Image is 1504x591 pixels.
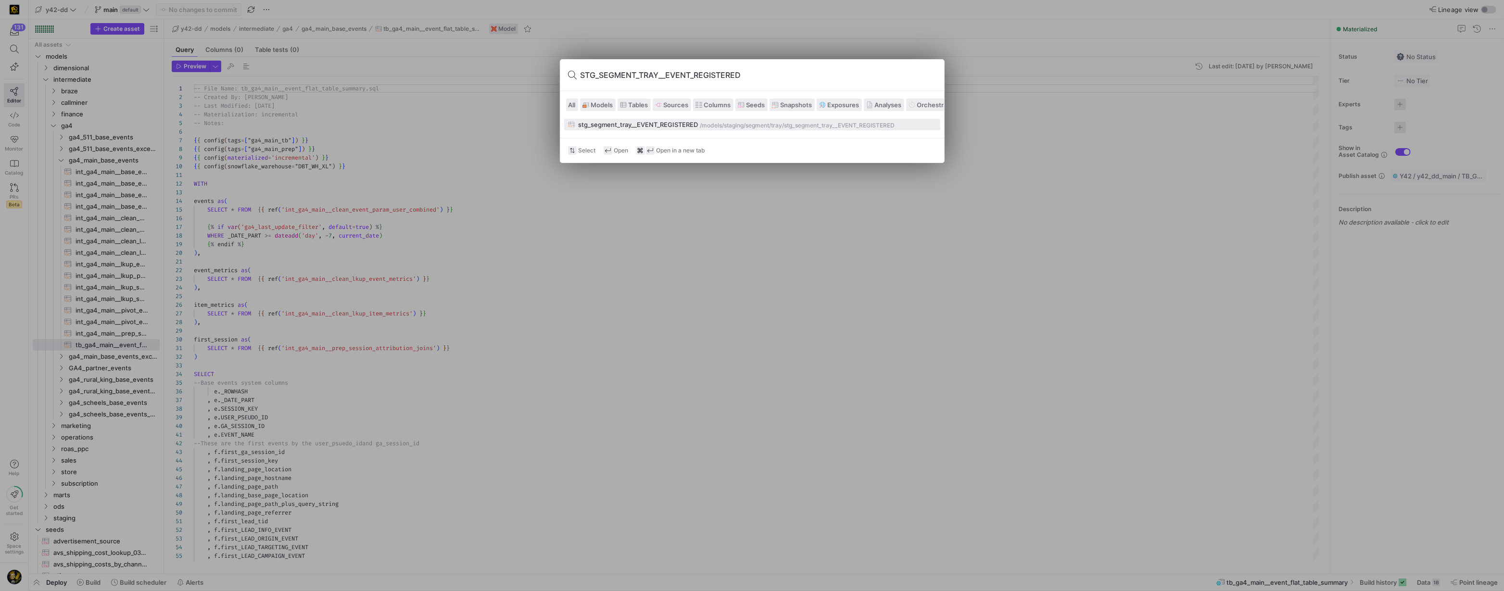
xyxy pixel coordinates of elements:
span: Analyses [875,101,902,109]
div: Open in a new tab [636,146,706,155]
span: Tables [629,101,648,109]
div: /stg_segment_tray__EVENT_REGISTERED [783,122,895,129]
span: Columns [704,101,731,109]
button: Snapshots [770,99,815,111]
button: Models [580,99,616,111]
button: Exposures [817,99,862,111]
button: Tables [618,99,651,111]
button: Analyses [864,99,904,111]
div: staging/segment/tray [724,122,783,129]
div: /models/ [700,122,724,129]
button: Sources [653,99,691,111]
span: ⌘ [636,146,645,155]
span: Exposures [828,101,859,109]
span: Models [591,101,613,109]
input: Search or run a command [581,67,936,83]
span: Sources [664,101,689,109]
span: Seeds [746,101,765,109]
button: Orchestrations [906,99,965,111]
button: Seeds [735,99,768,111]
div: Open [604,146,629,155]
span: All [569,101,576,109]
div: stg_segment_tray__EVENT_REGISTERED [579,121,698,128]
button: All [566,99,578,111]
span: Orchestrations [917,101,962,109]
span: Snapshots [781,101,812,109]
div: Select [568,146,596,155]
button: Columns [693,99,733,111]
